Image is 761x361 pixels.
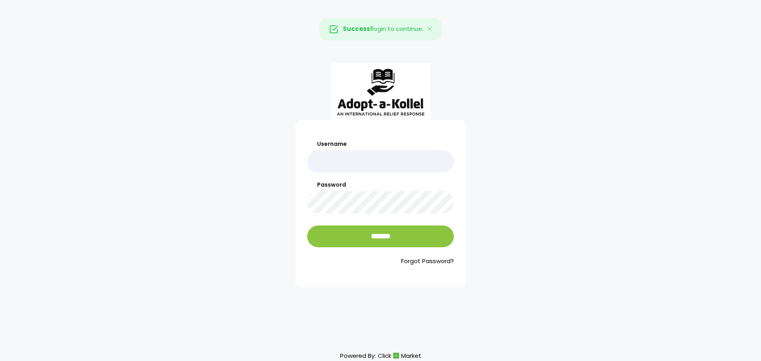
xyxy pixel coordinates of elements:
[307,257,454,266] a: Forgot Password?
[331,63,430,120] img: aak_logo_sm.jpeg
[340,350,421,361] p: Powered By:
[419,19,442,40] button: Close
[393,353,399,359] img: cm_icon.png
[319,18,442,40] div: login to continue.
[378,350,421,361] a: ClickMarket
[307,181,454,189] label: Password
[307,140,454,148] label: Username
[343,25,372,33] strong: Success!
